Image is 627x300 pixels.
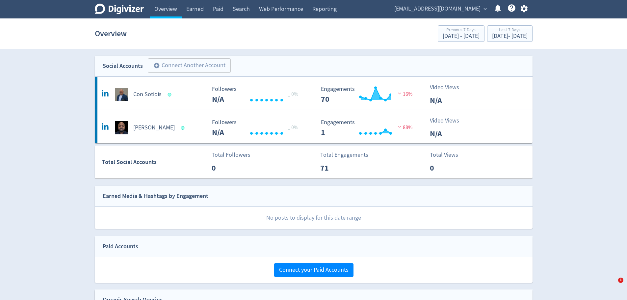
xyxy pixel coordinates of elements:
[181,126,186,130] span: Data last synced: 15 Aug 2025, 5:02am (AEST)
[95,110,533,143] a: Tapiwa Masenda undefined[PERSON_NAME] Followers --- _ 0% Followers N/A Engagements 1 Engagements ...
[618,278,623,283] span: 1
[396,91,412,97] span: 16%
[430,128,468,140] p: N/A
[320,162,358,174] p: 71
[95,77,533,110] a: Con Sotidis undefinedCon Sotidis Followers --- _ 0% Followers N/A Engagements 70 Engagements 70 1...
[443,33,480,39] div: [DATE] - [DATE]
[153,62,160,69] span: add_circle
[103,242,138,251] div: Paid Accounts
[396,124,412,131] span: 88%
[492,33,528,39] div: [DATE] - [DATE]
[443,28,480,33] div: Previous 7 Days
[148,58,231,73] button: Connect Another Account
[168,93,173,96] span: Data last synced: 15 Aug 2025, 7:02am (AEST)
[288,91,298,97] span: _ 0%
[143,59,231,73] a: Connect Another Account
[103,61,143,71] div: Social Accounts
[279,267,349,273] span: Connect your Paid Accounts
[115,88,128,101] img: Con Sotidis undefined
[209,119,307,137] svg: Followers ---
[212,150,250,159] p: Total Followers
[212,162,249,174] p: 0
[430,116,468,125] p: Video Views
[396,91,403,96] img: negative-performance.svg
[605,278,620,293] iframe: Intercom live chat
[115,121,128,134] img: Tapiwa Masenda undefined
[392,4,488,14] button: [EMAIL_ADDRESS][DOMAIN_NAME]
[209,86,307,103] svg: Followers ---
[482,6,488,12] span: expand_more
[95,23,127,44] h1: Overview
[318,119,416,137] svg: Engagements 1
[492,28,528,33] div: Last 7 Days
[318,86,416,103] svg: Engagements 70
[430,83,468,92] p: Video Views
[274,263,353,277] button: Connect your Paid Accounts
[133,91,162,98] h5: Con Sotidis
[95,207,533,229] p: No posts to display for this date range
[430,150,468,159] p: Total Views
[102,157,207,167] div: Total Social Accounts
[396,124,403,129] img: negative-performance.svg
[430,162,468,174] p: 0
[288,124,298,131] span: _ 0%
[274,266,353,274] a: Connect your Paid Accounts
[487,25,533,42] button: Last 7 Days[DATE]- [DATE]
[320,150,368,159] p: Total Engagements
[103,191,208,201] div: Earned Media & Hashtags by Engagement
[133,124,175,132] h5: [PERSON_NAME]
[394,4,481,14] span: [EMAIL_ADDRESS][DOMAIN_NAME]
[430,95,468,106] p: N/A
[438,25,484,42] button: Previous 7 Days[DATE] - [DATE]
